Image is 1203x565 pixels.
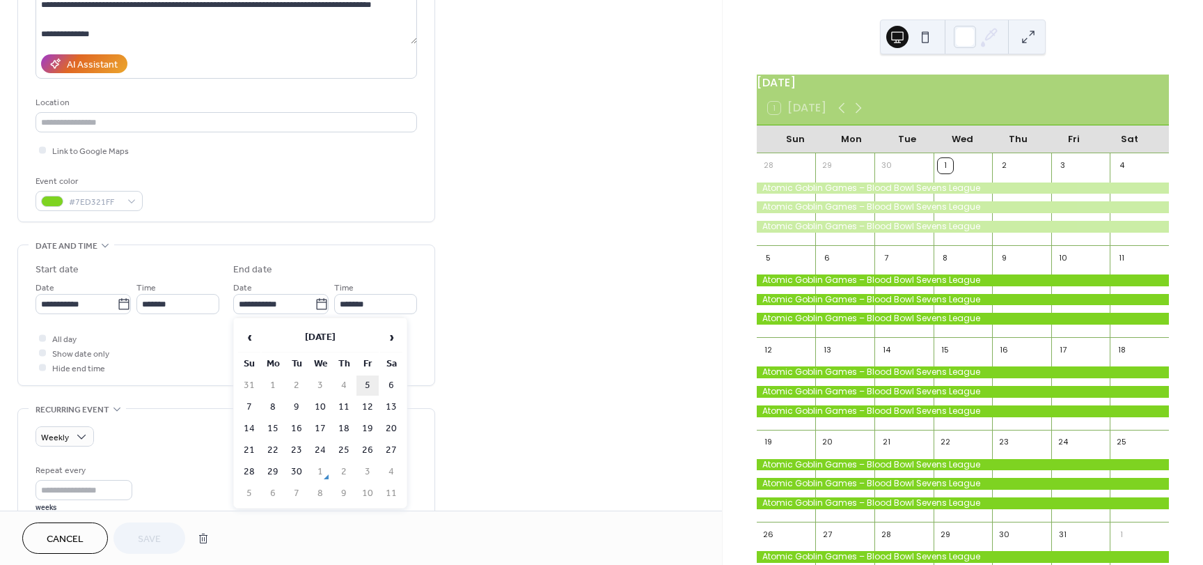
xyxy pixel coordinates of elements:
div: 21 [879,435,894,450]
div: Mon [824,125,879,153]
div: Atomic Goblin Games – Blood Bowl Sevens League [757,551,1169,563]
span: Cancel [47,532,84,547]
td: 4 [333,376,355,396]
td: 9 [285,397,308,417]
td: 3 [356,462,379,482]
div: 27 [819,527,835,542]
span: Show date only [52,347,109,362]
td: 28 [238,462,260,482]
div: Tue [879,125,935,153]
div: Atomic Goblin Games – Blood Bowl Sevens League [757,183,1169,194]
div: 8 [938,250,953,265]
th: [DATE] [262,323,379,353]
td: 1 [262,376,284,396]
td: 18 [333,419,355,439]
td: 14 [238,419,260,439]
div: 31 [1055,527,1071,542]
div: 11 [1114,250,1129,265]
div: 4 [1114,158,1129,173]
div: 26 [761,527,776,542]
span: Hide end time [52,362,105,376]
td: 30 [285,462,308,482]
div: Sat [1102,125,1158,153]
span: All day [52,332,77,347]
th: Th [333,354,355,374]
div: Atomic Goblin Games – Blood Bowl Sevens League [757,201,1169,213]
span: Weekly [41,430,69,446]
td: 17 [309,419,331,439]
div: 29 [938,527,953,542]
div: Location [36,95,414,110]
td: 24 [309,440,331,460]
div: 28 [879,527,894,542]
td: 13 [380,397,402,417]
td: 26 [356,440,379,460]
span: Time [334,281,354,295]
td: 27 [380,440,402,460]
div: Atomic Goblin Games – Blood Bowl Sevens League [757,386,1169,398]
div: 7 [879,250,894,265]
span: #7ED321FF [69,195,120,210]
td: 10 [356,483,379,504]
td: 10 [309,397,331,417]
th: We [309,354,331,374]
td: 25 [333,440,355,460]
div: 28 [761,158,776,173]
th: Tu [285,354,308,374]
td: 11 [380,483,402,504]
div: 29 [819,158,835,173]
td: 5 [238,483,260,504]
div: Atomic Goblin Games – Blood Bowl Sevens League [757,405,1169,417]
div: 3 [1055,158,1071,173]
td: 8 [309,483,331,504]
td: 29 [262,462,284,482]
div: 16 [996,342,1012,357]
span: Date [36,281,54,295]
td: 20 [380,419,402,439]
div: 20 [819,435,835,450]
div: 19 [761,435,776,450]
div: Start date [36,263,79,277]
td: 3 [309,376,331,396]
div: Atomic Goblin Games – Blood Bowl Sevens League [757,294,1169,306]
div: 22 [938,435,953,450]
div: 10 [1055,250,1071,265]
div: Sun [768,125,824,153]
div: Fri [1046,125,1102,153]
div: 14 [879,342,894,357]
th: Su [238,354,260,374]
div: AI Assistant [67,58,118,72]
span: Time [136,281,156,295]
div: Atomic Goblin Games – Blood Bowl Sevens League [757,459,1169,471]
div: Event color [36,174,140,189]
div: 25 [1114,435,1129,450]
button: Cancel [22,523,108,554]
div: 30 [879,158,894,173]
div: 30 [996,527,1012,542]
div: Atomic Goblin Games – Blood Bowl Sevens League [757,313,1169,325]
th: Fr [356,354,379,374]
div: Atomic Goblin Games – Blood Bowl Sevens League [757,274,1169,286]
div: 23 [996,435,1012,450]
div: 12 [761,342,776,357]
div: 17 [1055,342,1071,357]
span: Date and time [36,239,97,254]
td: 19 [356,419,379,439]
td: 1 [309,462,331,482]
td: 7 [285,483,308,504]
div: [DATE] [757,75,1169,91]
span: Link to Google Maps [52,144,129,159]
div: 15 [938,342,953,357]
td: 21 [238,440,260,460]
span: Recurring event [36,403,109,417]
div: End date [233,263,272,277]
div: Atomic Goblin Games – Blood Bowl Sevens League [757,366,1169,378]
div: 18 [1114,342,1129,357]
div: 1 [938,158,953,173]
span: Date [233,281,252,295]
div: Repeat every [36,463,129,478]
td: 12 [356,397,379,417]
div: Atomic Goblin Games – Blood Bowl Sevens League [757,497,1169,509]
div: Wed [935,125,991,153]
